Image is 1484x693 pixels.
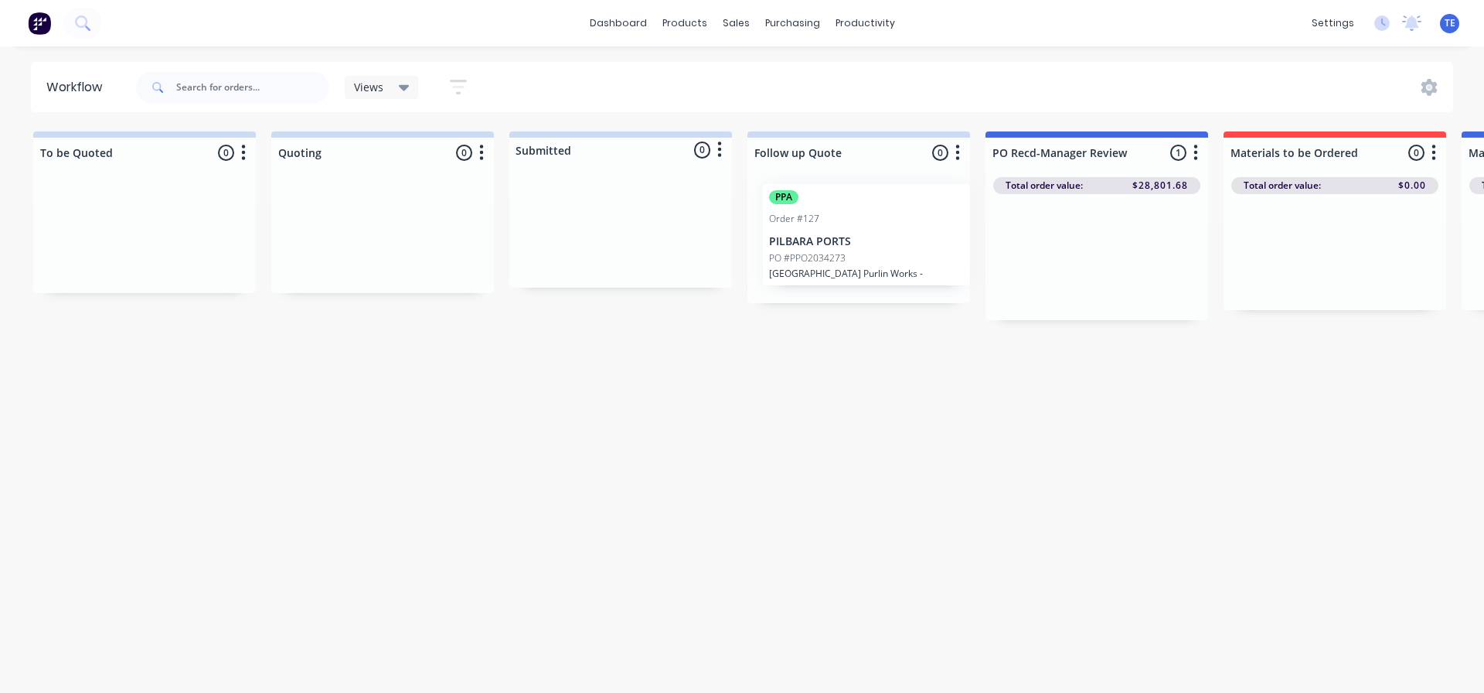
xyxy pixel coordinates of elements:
div: Submitted [512,142,571,159]
span: 0 [218,145,234,161]
input: Enter column name… [754,145,907,161]
input: Enter column name… [1230,145,1383,161]
span: $28,801.68 [1132,179,1188,193]
div: settings [1304,12,1362,35]
input: Enter column name… [992,145,1145,161]
input: Enter column name… [278,145,431,161]
span: Total order value: [1244,179,1321,193]
span: 0 [932,145,948,161]
span: Total order value: [1006,179,1083,193]
input: Enter column name… [40,145,192,161]
div: Workflow [46,78,110,97]
div: productivity [828,12,903,35]
span: $0.00 [1398,179,1426,193]
span: 0 [694,142,710,158]
input: Search for orders... [176,72,329,103]
div: purchasing [757,12,828,35]
span: TE [1445,16,1455,30]
span: 0 [456,145,472,161]
div: sales [715,12,757,35]
span: Views [354,79,383,95]
div: products [655,12,715,35]
span: 1 [1170,145,1186,161]
img: Factory [28,12,51,35]
a: dashboard [582,12,655,35]
span: 0 [1408,145,1424,161]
